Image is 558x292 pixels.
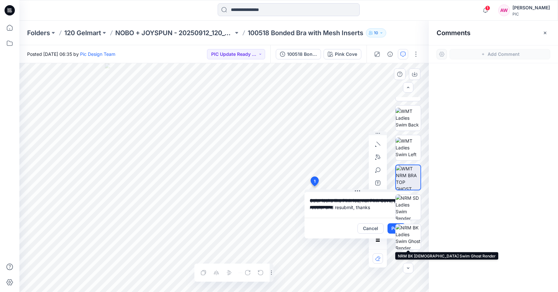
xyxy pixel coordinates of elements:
img: OPT 2 BRA GHOST MISSY 10 [396,254,421,279]
p: 10 [374,29,378,36]
p: 100518 Bonded Bra with Mesh Inserts [248,28,363,37]
img: WMT Ladies Swim Back [396,108,421,128]
button: 10 [366,28,386,37]
button: Details [385,49,395,59]
button: Pink Cove [324,49,361,59]
a: Pic Design Team [80,51,115,57]
div: 100518 Bonded Bra with Mesh Inserts [287,51,317,58]
span: 1 [485,5,490,11]
img: NRM BK Ladies Swim Ghost Render [396,224,421,249]
div: AW [498,5,510,16]
img: WMT NRM BRA TOP GHOST [396,165,420,190]
span: Posted [DATE] 06:35 by [27,51,115,57]
div: [PERSON_NAME] [512,4,550,12]
img: WMT Ladies Swim Left [396,137,421,158]
span: 1 [314,178,315,184]
a: Folders [27,28,50,37]
div: PIC [512,12,550,16]
a: NOBO + JOYSPUN - 20250912_120_GC [115,28,233,37]
div: Pink Cove [335,51,357,58]
button: Cancel [357,223,384,234]
a: 120 Gelmart [64,28,101,37]
button: 100518 Bonded Bra with Mesh Inserts [276,49,321,59]
button: Add Comment [449,49,550,59]
h2: Comments [437,29,470,37]
img: NRM SD Ladies Swim Render [396,195,421,220]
